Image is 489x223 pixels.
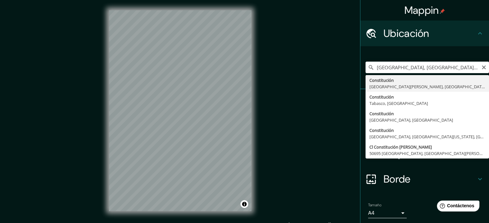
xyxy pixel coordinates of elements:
[481,64,486,70] button: Claro
[369,84,485,90] font: [GEOGRAPHIC_DATA][PERSON_NAME], [GEOGRAPHIC_DATA]
[368,202,381,208] font: Tamaño
[369,94,394,100] font: Constitución
[369,127,394,133] font: Constitución
[368,210,375,216] font: A4
[432,198,482,216] iframe: Lanzador de widgets de ayuda
[360,115,489,141] div: Estilo
[366,62,489,73] input: Elige tu ciudad o zona
[109,10,251,211] canvas: Mapa
[360,141,489,166] div: Disposición
[440,9,445,14] img: pin-icon.png
[360,21,489,46] div: Ubicación
[404,4,439,17] font: Mappin
[369,117,453,123] font: [GEOGRAPHIC_DATA], [GEOGRAPHIC_DATA]
[369,100,428,106] font: Tabasco, [GEOGRAPHIC_DATA]
[368,208,407,218] div: A4
[369,144,432,150] font: Cl Constitución [PERSON_NAME]
[369,111,394,116] font: Constitución
[360,89,489,115] div: Patas
[240,200,248,208] button: Activar o desactivar atribución
[360,166,489,192] div: Borde
[384,27,429,40] font: Ubicación
[384,172,411,186] font: Borde
[369,77,394,83] font: Constitución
